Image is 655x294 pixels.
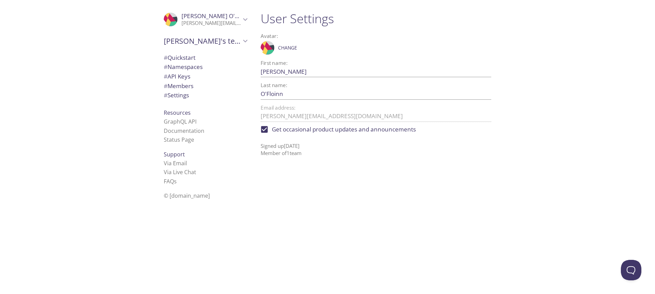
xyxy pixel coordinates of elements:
a: Via Live Chat [164,168,196,176]
p: [PERSON_NAME][EMAIL_ADDRESS][DOMAIN_NAME] [181,20,241,27]
button: Change [276,42,299,53]
div: Sam's team [158,32,252,50]
div: Quickstart [158,53,252,62]
span: s [174,178,177,185]
div: API Keys [158,72,252,81]
label: First name: [261,60,288,66]
span: Quickstart [164,54,195,61]
span: Settings [164,91,189,99]
span: # [164,54,168,61]
span: # [164,63,168,71]
div: Sam O'Floinn [158,8,252,31]
a: FAQ [164,178,177,185]
span: Members [164,82,193,90]
label: Last name: [261,83,287,88]
h1: User Settings [261,11,491,26]
span: © [DOMAIN_NAME] [164,192,210,199]
div: Contact us if you need to change your email [261,105,491,122]
span: # [164,72,168,80]
div: Team Settings [158,90,252,100]
span: Get occasional product updates and announcements [272,125,416,134]
p: Signed up [DATE] Member of 1 team [261,137,491,157]
span: # [164,91,168,99]
span: # [164,82,168,90]
span: [PERSON_NAME]'s team [164,36,241,46]
a: Status Page [164,136,194,143]
a: GraphQL API [164,118,196,125]
a: Via Email [164,159,187,167]
span: Namespaces [164,63,203,71]
label: Avatar: [261,33,464,39]
span: Support [164,151,185,158]
iframe: Help Scout Beacon - Open [621,260,641,280]
span: API Keys [164,72,190,80]
div: Members [158,81,252,91]
a: Documentation [164,127,204,135]
span: Change [278,44,297,52]
label: Email address: [261,105,295,110]
span: [PERSON_NAME] O'Floinn [181,12,251,20]
div: Namespaces [158,62,252,72]
span: Resources [164,109,191,116]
